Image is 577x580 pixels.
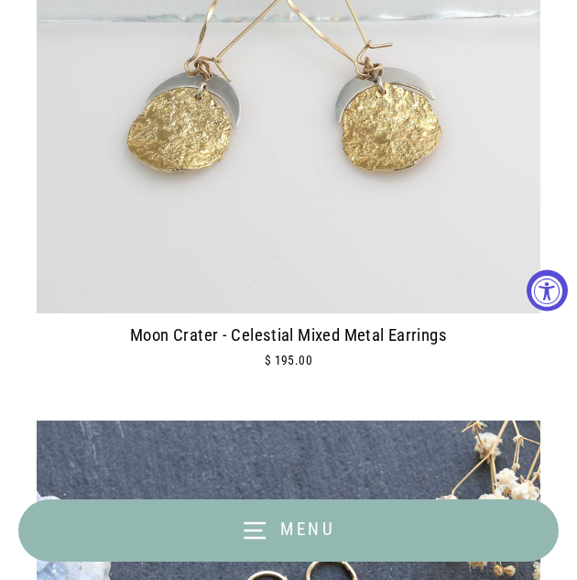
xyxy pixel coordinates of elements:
span: Menu [280,519,336,540]
span: $ 195.00 [265,353,312,367]
button: Menu [18,499,559,562]
div: Moon Crater - Celestial Mixed Metal Earrings [37,323,540,348]
button: Accessibility Widget, click to open [527,269,568,311]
